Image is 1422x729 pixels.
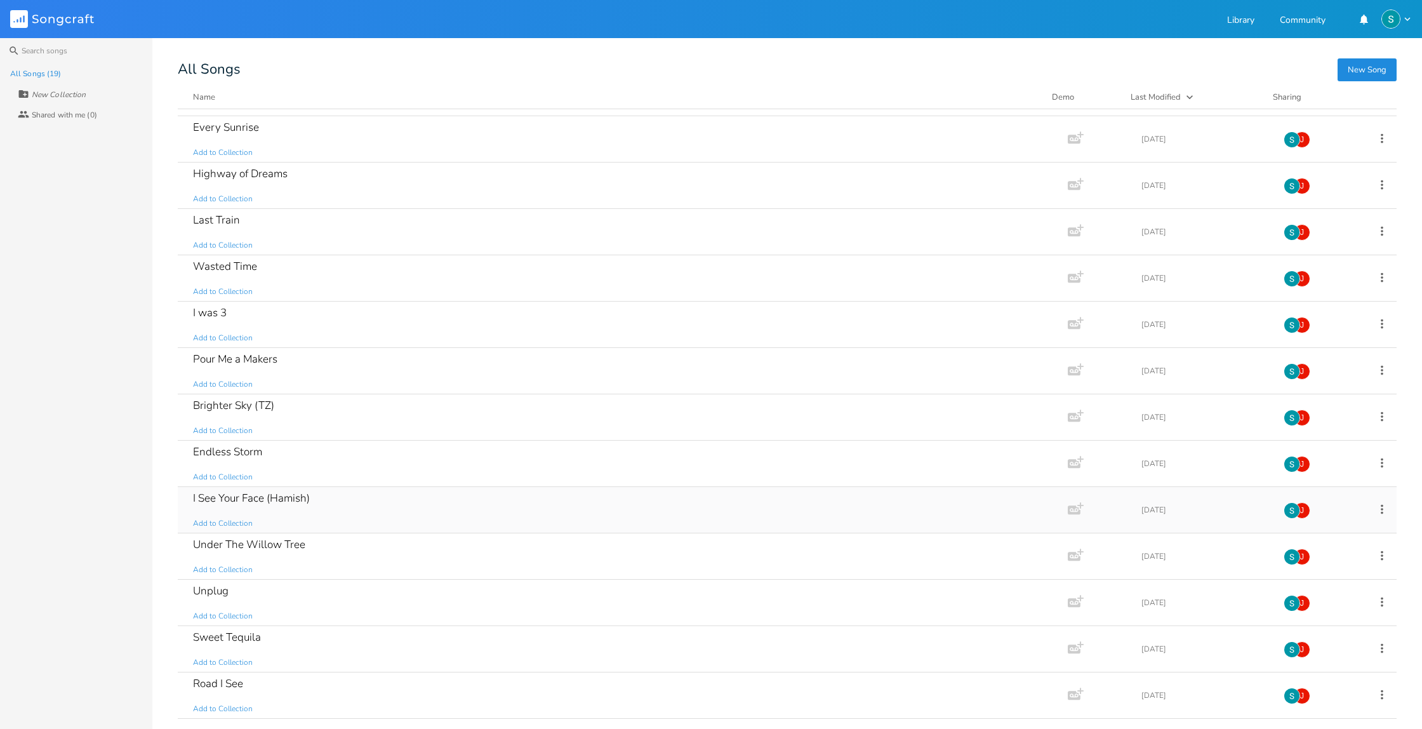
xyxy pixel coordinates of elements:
img: Stevie Jay [1284,549,1300,565]
span: Add to Collection [193,472,253,483]
div: Sharing [1273,91,1349,104]
div: james.coutts100 [1294,271,1310,287]
div: Endless Storm [193,446,262,457]
div: I See Your Face (Hamish) [193,493,310,504]
div: Wasted Time [193,261,257,272]
div: Demo [1052,91,1115,104]
div: I was 3 [193,307,227,318]
a: Library [1227,16,1254,27]
div: james.coutts100 [1294,502,1310,519]
div: [DATE] [1141,413,1268,421]
span: Add to Collection [193,657,253,668]
a: Community [1280,16,1326,27]
img: Stevie Jay [1284,502,1300,519]
div: james.coutts100 [1294,595,1310,612]
img: Stevie Jay [1284,317,1300,333]
img: Stevie Jay [1284,641,1300,658]
div: Every Sunrise [193,122,259,133]
div: Under The Willow Tree [193,539,305,550]
span: Add to Collection [193,286,253,297]
div: [DATE] [1141,692,1268,699]
span: Add to Collection [193,425,253,436]
div: james.coutts100 [1294,641,1310,658]
div: [DATE] [1141,506,1268,514]
div: james.coutts100 [1294,317,1310,333]
span: Add to Collection [193,518,253,529]
div: Road I See [193,678,243,689]
img: Stevie Jay [1284,363,1300,380]
span: Add to Collection [193,333,253,344]
div: New Collection [32,91,86,98]
div: [DATE] [1141,182,1268,189]
span: Add to Collection [193,379,253,390]
div: james.coutts100 [1294,688,1310,704]
div: james.coutts100 [1294,131,1310,148]
div: Highway of Dreams [193,168,288,179]
img: Stevie Jay [1284,410,1300,426]
div: [DATE] [1141,135,1268,143]
div: Sweet Tequila [193,632,261,643]
div: Shared with me (0) [32,111,97,119]
div: [DATE] [1141,552,1268,560]
span: Add to Collection [193,194,253,204]
div: james.coutts100 [1294,224,1310,241]
img: Stevie Jay [1284,131,1300,148]
div: Last Train [193,215,240,225]
img: Stevie Jay [1284,456,1300,472]
div: james.coutts100 [1294,456,1310,472]
img: Stevie Jay [1284,688,1300,704]
div: [DATE] [1141,228,1268,236]
img: Stevie Jay [1284,271,1300,287]
button: Last Modified [1131,91,1258,104]
div: All Songs (19) [10,70,61,77]
div: [DATE] [1141,274,1268,282]
div: Pour Me a Makers [193,354,277,364]
span: Add to Collection [193,240,253,251]
span: Add to Collection [193,565,253,575]
div: All Songs [178,64,1397,76]
div: Brighter Sky (TZ) [193,400,274,411]
div: Name [193,91,215,103]
div: james.coutts100 [1294,178,1310,194]
img: Stevie Jay [1284,595,1300,612]
img: Stevie Jay [1381,10,1400,29]
div: james.coutts100 [1294,410,1310,426]
div: james.coutts100 [1294,549,1310,565]
span: Add to Collection [193,147,253,158]
div: Last Modified [1131,91,1181,103]
div: james.coutts100 [1294,363,1310,380]
button: Name [193,91,1037,104]
img: Stevie Jay [1284,178,1300,194]
div: [DATE] [1141,367,1268,375]
div: Unplug [193,585,229,596]
button: New Song [1338,58,1397,81]
img: Stevie Jay [1284,224,1300,241]
div: [DATE] [1141,645,1268,653]
div: [DATE] [1141,460,1268,467]
div: [DATE] [1141,321,1268,328]
div: [DATE] [1141,599,1268,606]
span: Add to Collection [193,611,253,622]
span: Add to Collection [193,704,253,714]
